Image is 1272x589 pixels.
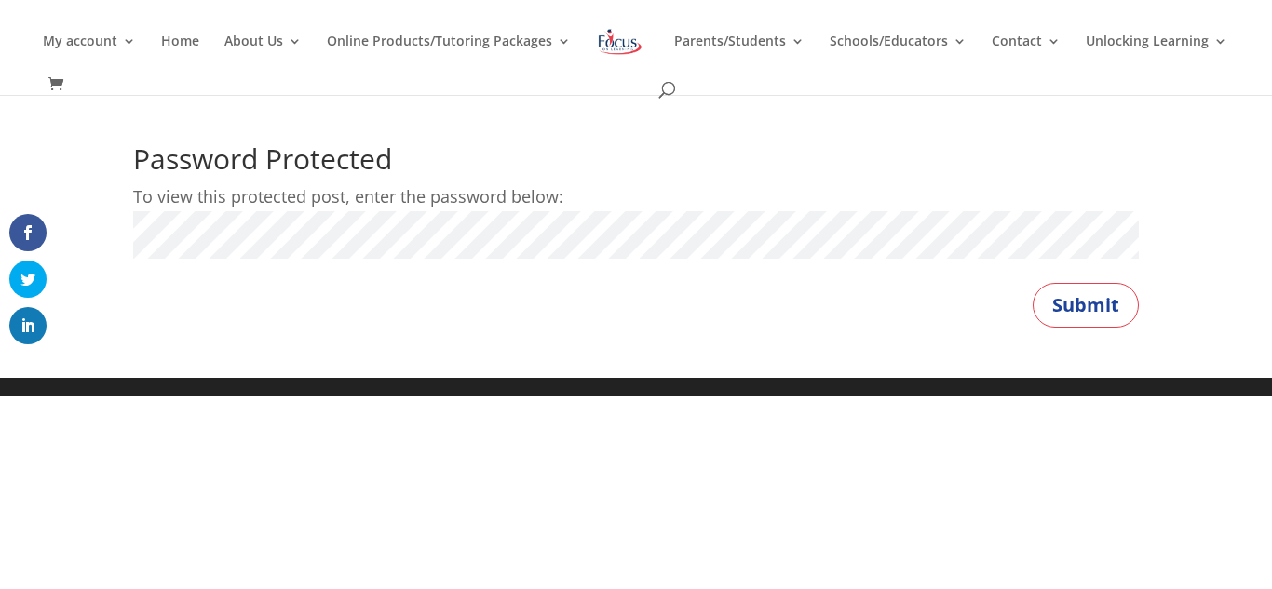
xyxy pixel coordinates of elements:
[133,182,1139,211] p: To view this protected post, enter the password below:
[596,25,644,59] img: Focus on Learning
[1033,283,1139,328] button: Submit
[133,145,1139,182] h1: Password Protected
[992,34,1061,78] a: Contact
[830,34,967,78] a: Schools/Educators
[1086,34,1227,78] a: Unlocking Learning
[43,34,136,78] a: My account
[327,34,571,78] a: Online Products/Tutoring Packages
[161,34,199,78] a: Home
[674,34,805,78] a: Parents/Students
[224,34,302,78] a: About Us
